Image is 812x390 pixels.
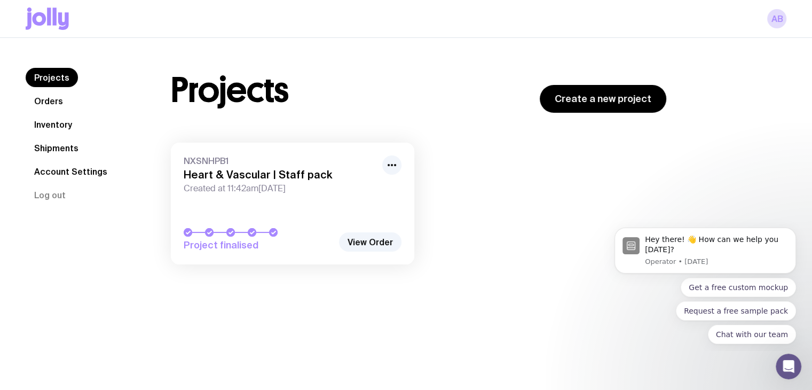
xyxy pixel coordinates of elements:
a: Create a new project [540,85,666,113]
span: NXSNHPB1 [184,155,376,166]
h3: Heart & Vascular | Staff pack [184,168,376,181]
iframe: Intercom live chat [776,354,801,379]
a: Orders [26,91,72,111]
a: Shipments [26,138,87,158]
a: NXSNHPB1Heart & Vascular | Staff packCreated at 11:42am[DATE]Project finalised [171,143,414,264]
a: Account Settings [26,162,116,181]
span: Project finalised [184,239,333,252]
a: Inventory [26,115,81,134]
button: Log out [26,185,74,205]
h1: Projects [171,73,289,107]
a: AB [767,9,786,28]
a: View Order [339,232,401,252]
span: Created at 11:42am[DATE] [184,183,376,194]
a: Projects [26,68,78,87]
iframe: Intercom notifications message [598,219,812,350]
